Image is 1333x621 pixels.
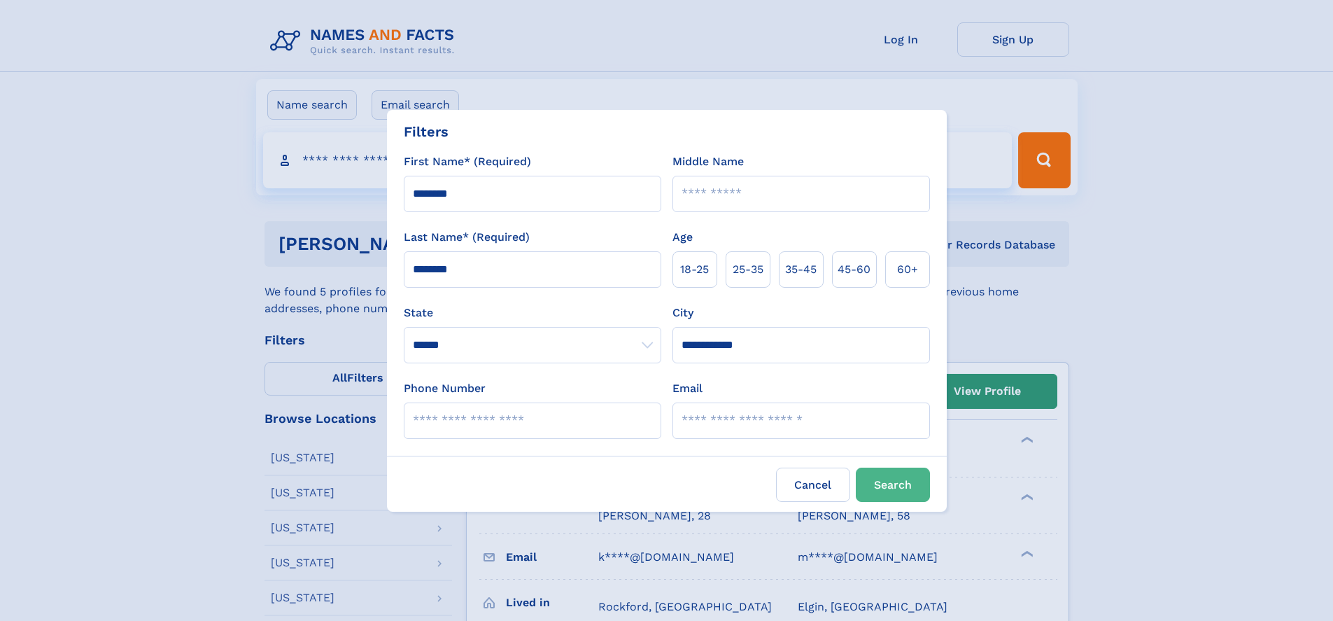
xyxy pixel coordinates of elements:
span: 35‑45 [785,261,817,278]
label: City [672,305,693,321]
label: State [404,305,661,321]
label: Middle Name [672,153,744,170]
label: Last Name* (Required) [404,229,530,246]
label: Age [672,229,693,246]
div: Filters [404,121,449,142]
label: Phone Number [404,380,486,397]
label: Email [672,380,703,397]
button: Search [856,468,930,502]
span: 25‑35 [733,261,763,278]
span: 45‑60 [838,261,870,278]
label: Cancel [776,468,850,502]
span: 60+ [897,261,918,278]
label: First Name* (Required) [404,153,531,170]
span: 18‑25 [680,261,709,278]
